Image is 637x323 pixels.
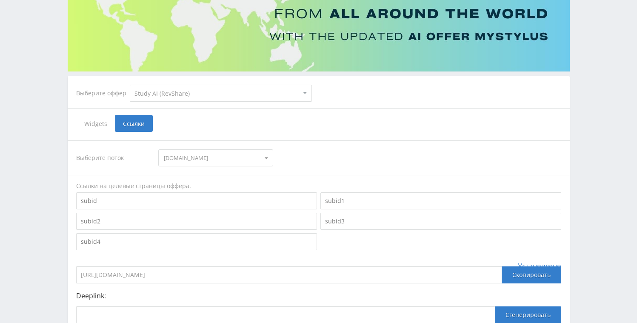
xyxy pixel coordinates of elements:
[320,192,561,209] input: subid1
[76,90,130,97] div: Выберите оффер
[320,213,561,230] input: subid3
[76,233,317,250] input: subid4
[502,266,561,283] div: Скопировать
[76,115,115,132] span: Widgets
[164,150,260,166] span: [DOMAIN_NAME]
[76,292,561,300] p: Deeplink:
[76,192,317,209] input: subid
[76,182,561,190] div: Ссылки на целевые страницы оффера.
[76,213,317,230] input: subid2
[76,149,150,166] div: Выберите поток
[518,262,561,270] span: Установлено
[115,115,153,132] span: Ссылки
